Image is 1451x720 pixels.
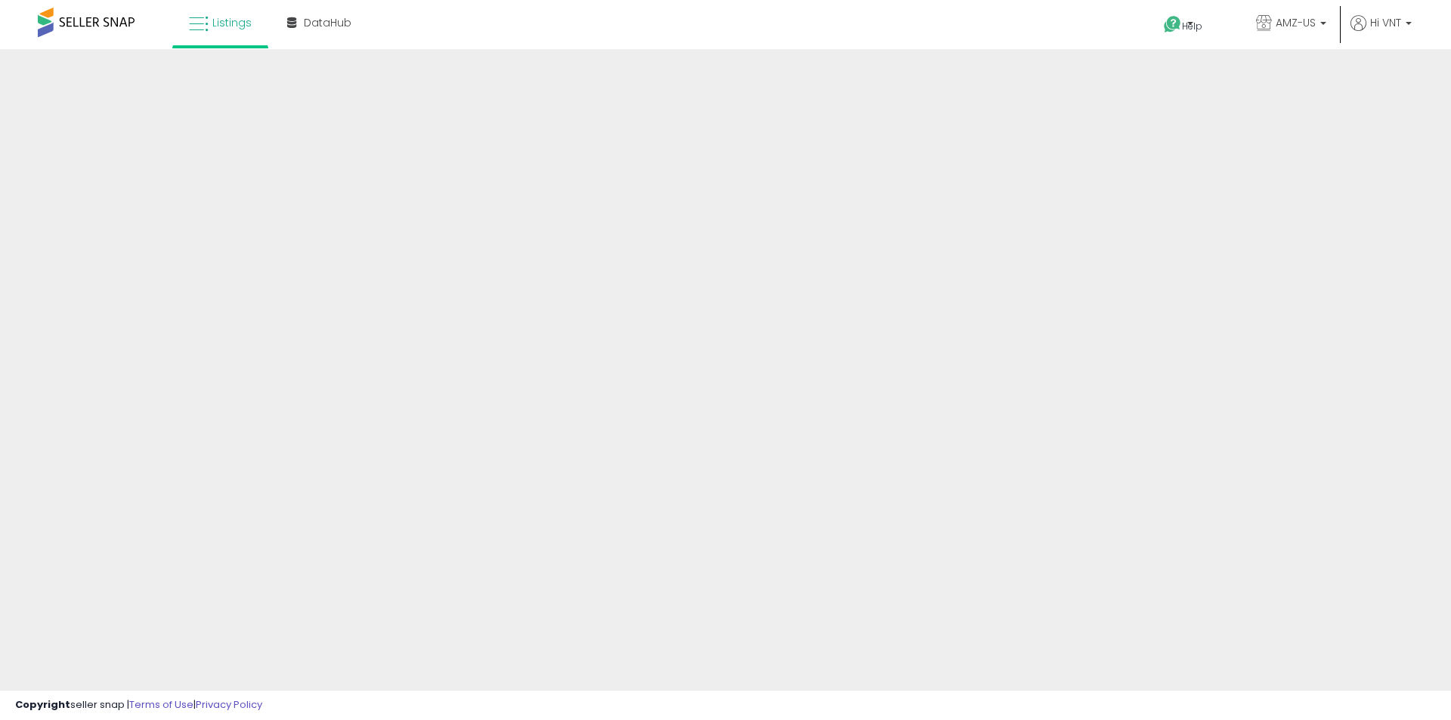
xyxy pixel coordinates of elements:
[212,15,252,30] span: Listings
[1163,15,1182,34] i: Get Help
[1182,20,1202,32] span: Help
[1276,15,1316,30] span: AMZ-US
[1370,15,1401,30] span: Hi VNT
[1350,15,1412,49] a: Hi VNT
[1152,4,1232,49] a: Help
[304,15,351,30] span: DataHub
